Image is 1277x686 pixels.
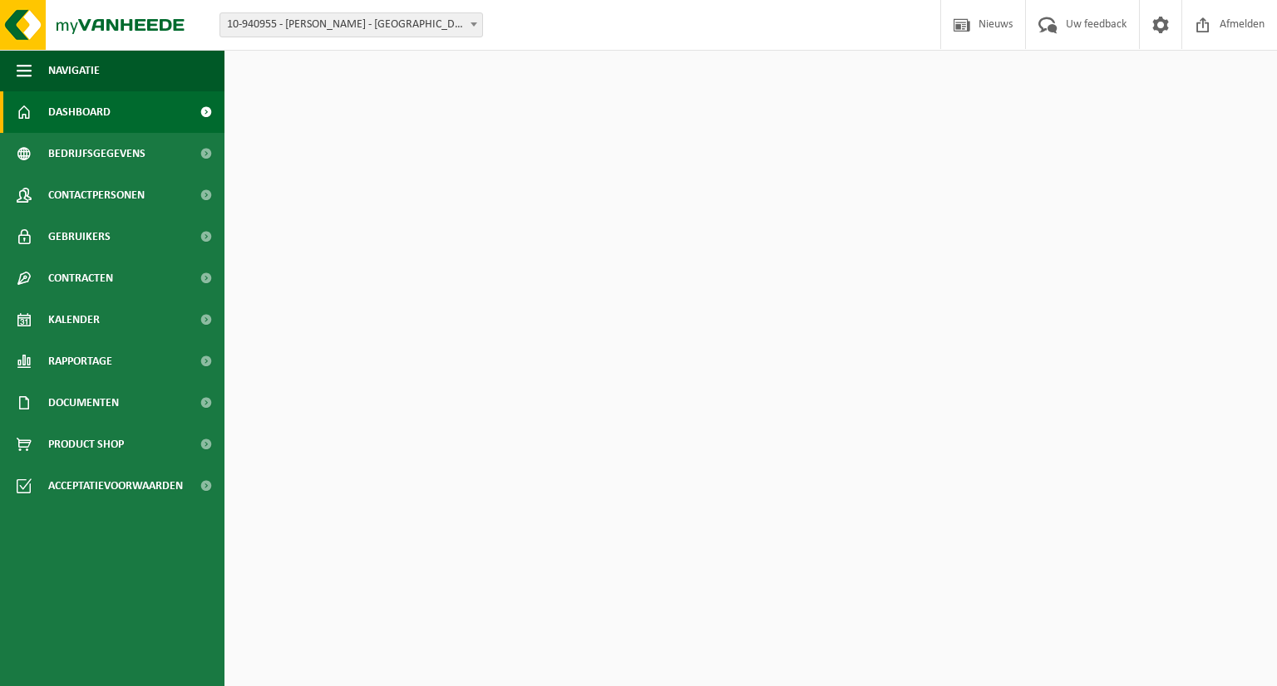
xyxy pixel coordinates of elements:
span: Product Shop [48,424,124,465]
span: Documenten [48,382,119,424]
span: Kalender [48,299,100,341]
span: Acceptatievoorwaarden [48,465,183,507]
iframe: chat widget [8,649,278,686]
span: 10-940955 - DECKERS MARC CVBA - KALMTHOUT [219,12,483,37]
span: Rapportage [48,341,112,382]
span: Contracten [48,257,113,299]
span: Contactpersonen [48,174,145,216]
span: Gebruikers [48,216,111,257]
span: Bedrijfsgegevens [48,133,145,174]
span: Navigatie [48,50,100,91]
span: 10-940955 - DECKERS MARC CVBA - KALMTHOUT [220,13,482,37]
span: Dashboard [48,91,111,133]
